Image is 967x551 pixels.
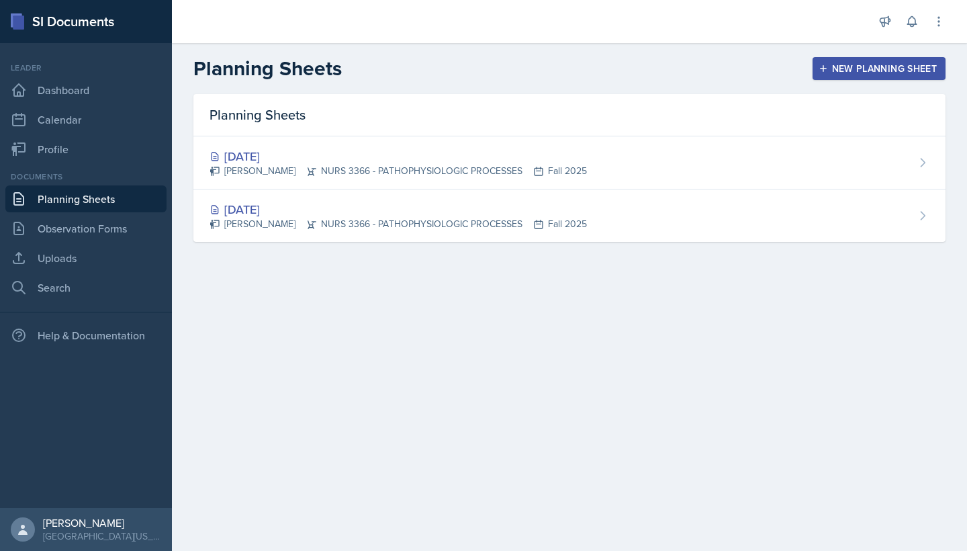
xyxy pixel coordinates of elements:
[5,106,167,133] a: Calendar
[5,322,167,349] div: Help & Documentation
[813,57,946,80] button: New Planning Sheet
[5,185,167,212] a: Planning Sheets
[43,516,161,529] div: [PERSON_NAME]
[5,136,167,163] a: Profile
[5,274,167,301] a: Search
[210,164,587,178] div: [PERSON_NAME] NURS 3366 - PATHOPHYSIOLOGIC PROCESSES Fall 2025
[193,94,946,136] div: Planning Sheets
[43,529,161,543] div: [GEOGRAPHIC_DATA][US_STATE]
[210,147,587,165] div: [DATE]
[5,215,167,242] a: Observation Forms
[5,245,167,271] a: Uploads
[193,136,946,189] a: [DATE] [PERSON_NAME]NURS 3366 - PATHOPHYSIOLOGIC PROCESSESFall 2025
[210,200,587,218] div: [DATE]
[193,189,946,242] a: [DATE] [PERSON_NAME]NURS 3366 - PATHOPHYSIOLOGIC PROCESSESFall 2025
[5,77,167,103] a: Dashboard
[821,63,937,74] div: New Planning Sheet
[193,56,342,81] h2: Planning Sheets
[5,171,167,183] div: Documents
[210,217,587,231] div: [PERSON_NAME] NURS 3366 - PATHOPHYSIOLOGIC PROCESSES Fall 2025
[5,62,167,74] div: Leader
